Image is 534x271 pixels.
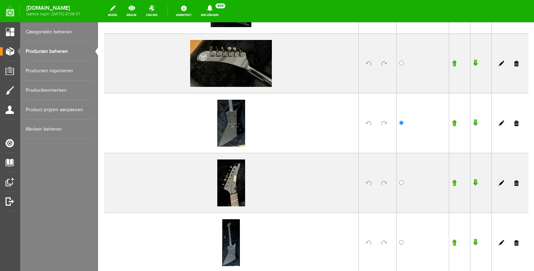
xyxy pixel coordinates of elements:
[400,39,406,44] a: Bewerken
[104,3,121,19] a: wijzig
[119,77,147,124] img: whatsapp-image-2025-09-04-at-14.23.38.jpeg
[216,3,225,8] span: 404
[124,197,142,244] img: whatsapp-image-2025-09-04-at-14.23.37.jpeg
[416,158,421,164] a: Verwijderen
[400,98,406,104] a: Bewerken
[416,98,421,104] a: Verwijderen
[26,6,80,10] strong: [DOMAIN_NAME]
[26,61,92,81] a: Producten importeren
[142,3,162,19] a: online
[122,3,141,19] a: bekijk
[26,12,80,16] span: laatste login: [DATE] 21:08:57
[26,42,92,61] a: Producten beheren
[119,137,147,184] img: whatsapp-image-2025-09-04-at-14.23.39.jpeg
[26,100,92,120] a: Product prijzen aanpassen
[172,3,196,19] a: Assistent
[26,22,92,42] a: Categorieën beheren
[400,218,406,223] a: Bewerken
[92,18,174,65] img: whatsapp-image-2025-09-04-at-14.23.39-1-.jpeg
[416,39,421,44] a: Verwijderen
[400,158,406,164] a: Bewerken
[197,3,223,19] a: Meldingen404
[26,120,92,139] a: Merken beheren
[26,81,92,100] a: Productkenmerken
[416,218,421,223] a: Verwijderen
